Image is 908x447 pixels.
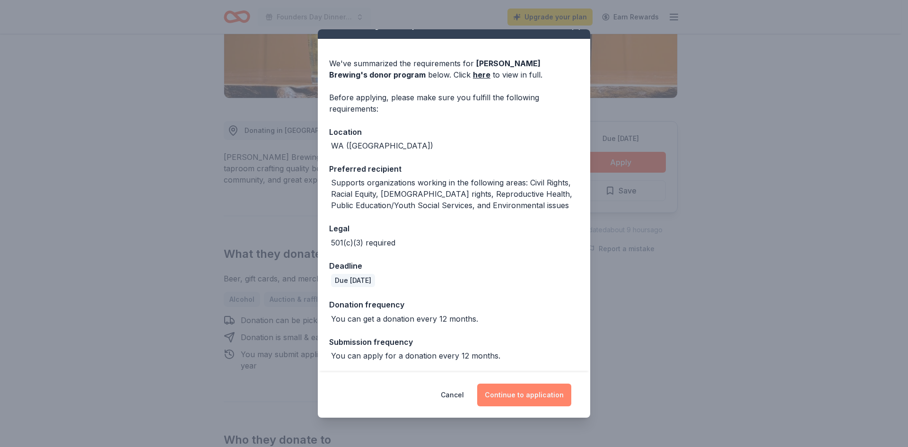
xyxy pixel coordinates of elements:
div: Supports organizations working in the following areas: Civil Rights, Racial Equity, [DEMOGRAPHIC_... [331,177,579,211]
a: here [473,69,490,80]
div: Before applying, please make sure you fulfill the following requirements: [329,92,579,114]
div: You can apply for a donation every 12 months. [331,350,500,361]
div: 501(c)(3) required [331,237,395,248]
div: We've summarized the requirements for below. Click to view in full. [329,58,579,80]
div: Due [DATE] [331,274,375,287]
div: Location [329,126,579,138]
div: Submission frequency [329,336,579,348]
div: WA ([GEOGRAPHIC_DATA]) [331,140,433,151]
div: Donation frequency [329,298,579,311]
div: You can get a donation every 12 months. [331,313,478,324]
button: Cancel [441,384,464,406]
button: Continue to application [477,384,571,406]
div: Deadline [329,260,579,272]
div: Preferred recipient [329,163,579,175]
div: Legal [329,222,579,235]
